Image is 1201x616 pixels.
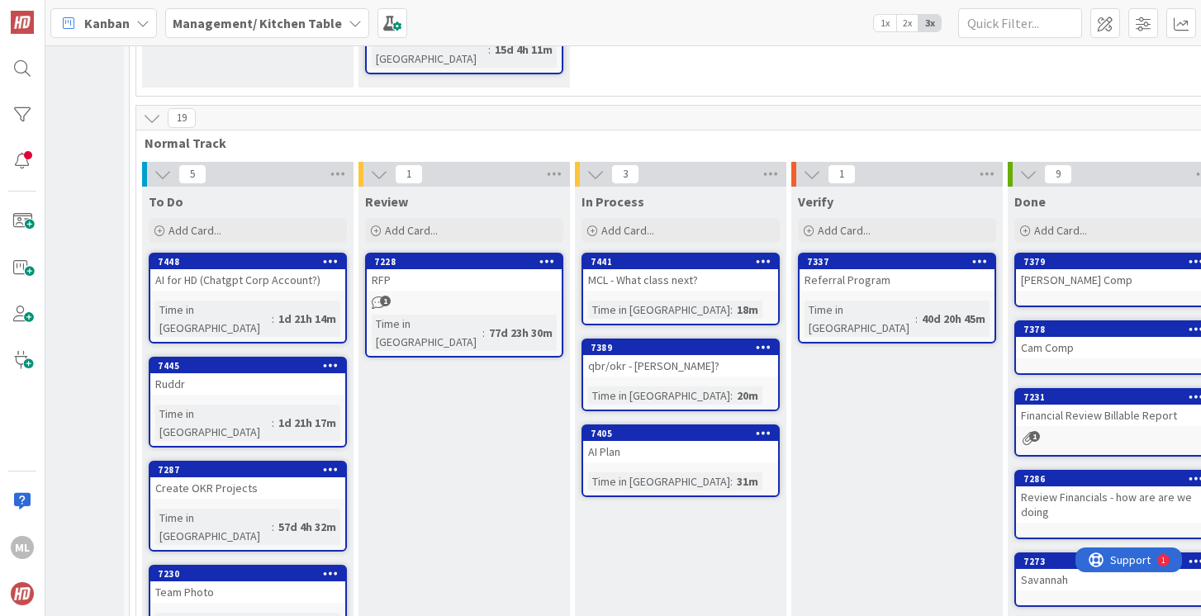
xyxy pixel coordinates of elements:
a: 7287Create OKR ProjectsTime in [GEOGRAPHIC_DATA]:57d 4h 32m [149,461,347,552]
div: 1 [86,7,90,20]
div: Time in [GEOGRAPHIC_DATA] [155,301,272,337]
a: 7445RuddrTime in [GEOGRAPHIC_DATA]:1d 21h 17m [149,357,347,448]
div: 1d 21h 17m [274,414,340,432]
div: 7445 [158,360,345,372]
div: Ruddr [150,373,345,395]
div: Time in [GEOGRAPHIC_DATA] [155,405,272,441]
span: 1 [828,164,856,184]
div: 1d 21h 14m [274,310,340,328]
div: qbr/okr - [PERSON_NAME]? [583,355,778,377]
div: 7230 [158,568,345,580]
div: 7389 [591,342,778,353]
div: Time in [GEOGRAPHIC_DATA] [805,301,915,337]
span: Add Card... [601,223,654,238]
div: 7337Referral Program [800,254,995,291]
span: : [272,310,274,328]
div: 7441 [591,256,778,268]
div: 7448 [158,256,345,268]
a: 7448AI for HD (Chatgpt Corp Account?)Time in [GEOGRAPHIC_DATA]:1d 21h 14m [149,253,347,344]
div: 57d 4h 32m [274,518,340,536]
div: 7287Create OKR Projects [150,462,345,499]
span: Verify [798,193,833,210]
div: 7230Team Photo [150,566,345,603]
span: To Do [149,193,183,210]
span: In Process [582,193,644,210]
div: 15d 4h 11m [491,40,557,59]
span: Review [365,193,408,210]
a: 7228RFPTime in [GEOGRAPHIC_DATA]:77d 23h 30m [365,253,563,358]
div: 7405 [591,428,778,439]
span: : [730,301,733,319]
div: 7448AI for HD (Chatgpt Corp Account?) [150,254,345,291]
div: AI for HD (Chatgpt Corp Account?) [150,269,345,291]
div: ML [11,536,34,559]
div: 7389 [583,340,778,355]
input: Quick Filter... [958,8,1082,38]
div: MCL - What class next? [583,269,778,291]
div: 7441 [583,254,778,269]
span: 3x [919,15,941,31]
span: : [482,324,485,342]
div: 7448 [150,254,345,269]
span: : [272,414,274,432]
span: Support [35,2,75,22]
span: Add Card... [385,223,438,238]
span: 3 [611,164,639,184]
span: : [272,518,274,536]
span: 1 [380,296,391,306]
div: 7445 [150,358,345,373]
span: 1 [1029,431,1040,442]
span: Add Card... [818,223,871,238]
b: Management/ Kitchen Table [173,15,342,31]
div: 7445Ruddr [150,358,345,395]
img: Visit kanbanzone.com [11,11,34,34]
div: Time in [GEOGRAPHIC_DATA] [588,301,730,319]
div: 7337 [800,254,995,269]
div: 40d 20h 45m [918,310,990,328]
div: Create OKR Projects [150,477,345,499]
span: Add Card... [1034,223,1087,238]
div: 7405AI Plan [583,426,778,462]
div: Time in [GEOGRAPHIC_DATA] [372,315,482,351]
div: 7228 [367,254,562,269]
div: Time in [GEOGRAPHIC_DATA] [155,509,272,545]
span: : [730,386,733,405]
span: 1x [874,15,896,31]
a: 7337Referral ProgramTime in [GEOGRAPHIC_DATA]:40d 20h 45m [798,253,996,344]
div: 7287 [158,464,345,476]
a: 7405AI PlanTime in [GEOGRAPHIC_DATA]:31m [582,424,780,497]
div: AI Plan [583,441,778,462]
a: 7441MCL - What class next?Time in [GEOGRAPHIC_DATA]:18m [582,253,780,325]
div: 7389qbr/okr - [PERSON_NAME]? [583,340,778,377]
div: Time in [GEOGRAPHIC_DATA] [588,386,730,405]
div: Team Photo [150,581,345,603]
span: 19 [168,108,196,128]
span: 2x [896,15,919,31]
div: 20m [733,386,762,405]
div: 7405 [583,426,778,441]
span: Done [1014,193,1046,210]
span: 1 [395,164,423,184]
span: : [730,472,733,490]
span: : [915,310,918,328]
div: 7287 [150,462,345,477]
div: Time in [GEOGRAPHIC_DATA] [588,472,730,490]
a: 7389qbr/okr - [PERSON_NAME]?Time in [GEOGRAPHIC_DATA]:20m [582,339,780,411]
div: 7228RFP [367,254,562,291]
span: Kanban [84,13,130,33]
div: 7228 [374,256,562,268]
div: 7230 [150,566,345,581]
div: 7441MCL - What class next? [583,254,778,291]
span: Add Card... [169,223,221,238]
span: 5 [178,164,206,184]
span: 9 [1044,164,1072,184]
div: Referral Program [800,269,995,291]
div: 7337 [807,256,995,268]
div: RFP [367,269,562,291]
img: avatar [11,582,34,605]
div: 77d 23h 30m [485,324,557,342]
span: : [488,40,491,59]
div: Time in [GEOGRAPHIC_DATA] [372,31,488,68]
div: 31m [733,472,762,490]
div: 18m [733,301,762,319]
